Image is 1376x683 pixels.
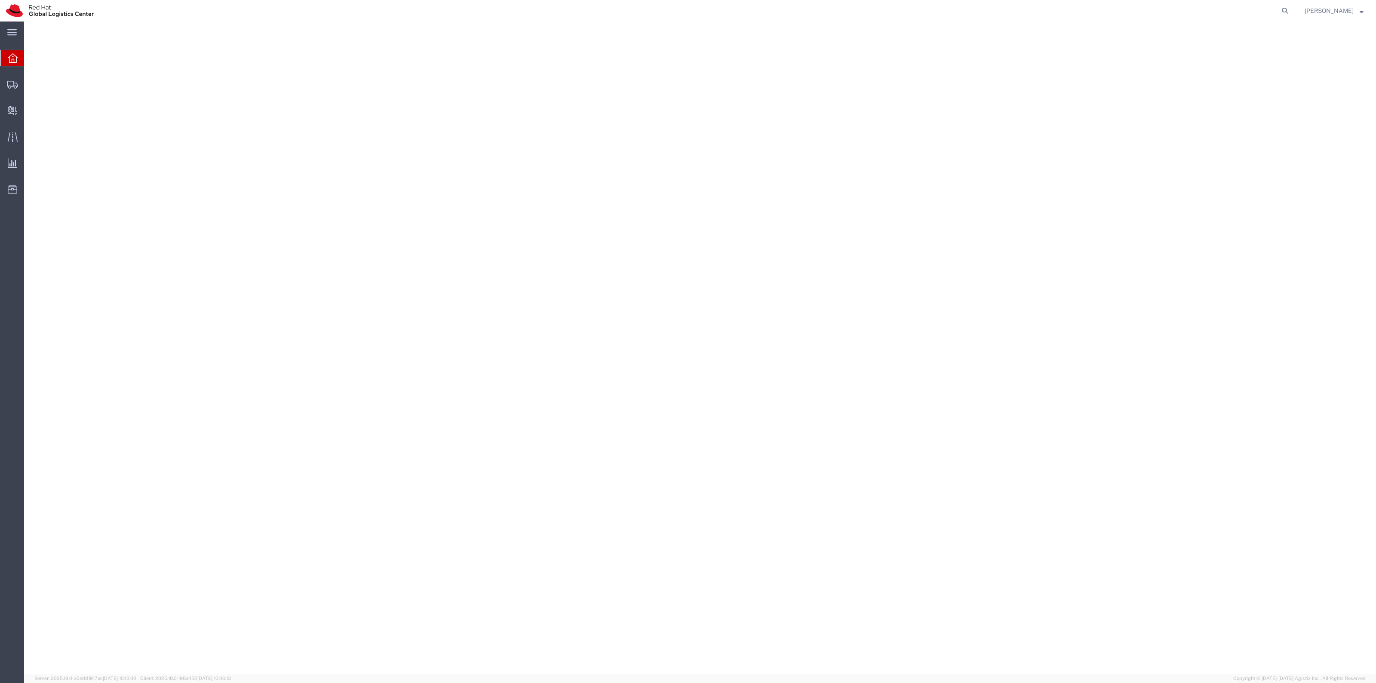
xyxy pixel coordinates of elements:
[140,676,231,681] span: Client: 2025.18.0-198a450
[1233,675,1366,682] span: Copyright © [DATE]-[DATE] Agistix Inc., All Rights Reserved
[103,676,136,681] span: [DATE] 10:10:00
[6,4,94,17] img: logo
[1304,6,1364,16] button: [PERSON_NAME]
[24,22,1376,674] iframe: FS Legacy Container
[197,676,231,681] span: [DATE] 10:06:13
[34,676,136,681] span: Server: 2025.18.0-a0edd1917ac
[1305,6,1354,15] span: Robert Lomax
